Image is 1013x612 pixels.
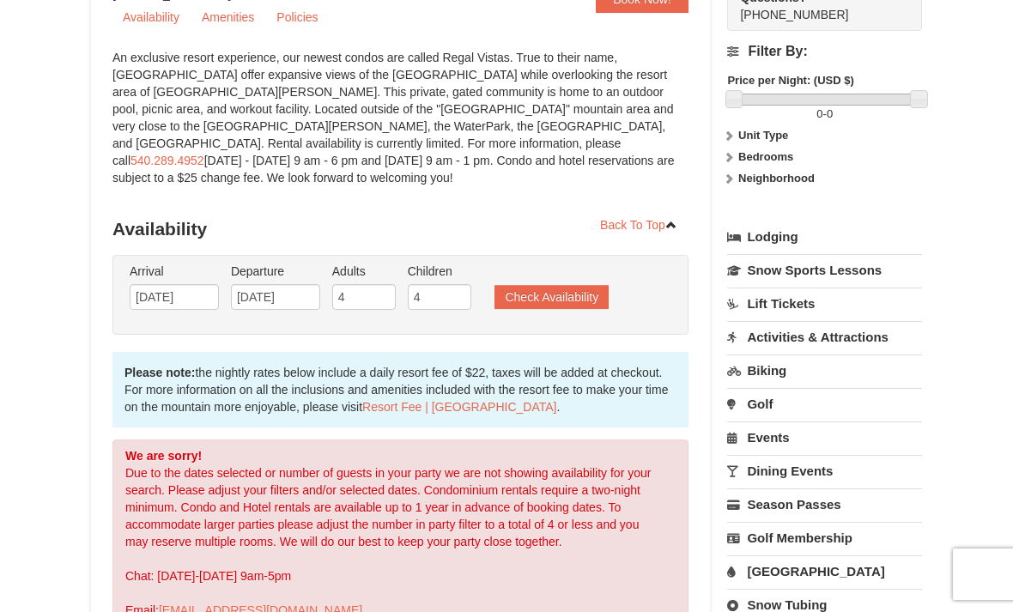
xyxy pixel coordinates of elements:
[112,4,190,30] a: Availability
[727,321,922,353] a: Activities & Attractions
[727,106,922,123] label: -
[727,288,922,319] a: Lift Tickets
[266,4,328,30] a: Policies
[130,154,204,167] a: 540.289.4952
[727,555,922,587] a: [GEOGRAPHIC_DATA]
[727,522,922,554] a: Golf Membership
[827,107,833,120] span: 0
[738,150,793,163] strong: Bedrooms
[727,421,922,453] a: Events
[816,107,822,120] span: 0
[332,263,396,280] label: Adults
[727,388,922,420] a: Golf
[191,4,264,30] a: Amenities
[727,354,922,386] a: Biking
[727,44,922,59] h4: Filter By:
[727,254,922,286] a: Snow Sports Lessons
[727,221,922,252] a: Lodging
[727,488,922,520] a: Season Passes
[231,263,320,280] label: Departure
[408,263,471,280] label: Children
[738,172,815,185] strong: Neighborhood
[124,366,195,379] strong: Please note:
[727,74,853,87] strong: Price per Night: (USD $)
[112,212,688,246] h3: Availability
[727,455,922,487] a: Dining Events
[125,449,202,463] strong: We are sorry!
[112,49,688,203] div: An exclusive resort experience, our newest condos are called Regal Vistas. True to their name, [G...
[362,400,556,414] a: Resort Fee | [GEOGRAPHIC_DATA]
[130,263,219,280] label: Arrival
[494,285,609,309] button: Check Availability
[112,352,688,427] div: the nightly rates below include a daily resort fee of $22, taxes will be added at checkout. For m...
[738,129,788,142] strong: Unit Type
[589,212,688,238] a: Back To Top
